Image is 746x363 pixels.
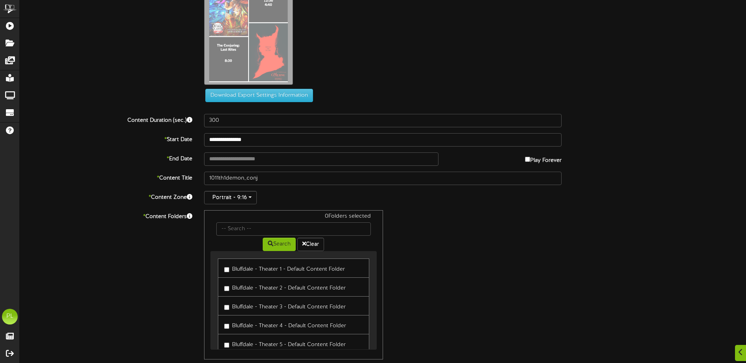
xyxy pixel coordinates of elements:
input: Bluffdale - Theater 1 - Default Content Folder [224,267,229,272]
button: Clear [297,238,324,251]
input: Bluffdale - Theater 5 - Default Content Folder [224,343,229,348]
label: Bluffdale - Theater 1 - Default Content Folder [224,263,345,273]
label: Bluffdale - Theater 4 - Default Content Folder [224,319,346,330]
label: Bluffdale - Theater 3 - Default Content Folder [224,301,346,311]
label: Content Zone [14,191,198,202]
button: Download Export Settings Information [205,89,313,102]
div: 0 Folders selected [210,213,376,222]
label: End Date [14,152,198,163]
button: Search [263,238,296,251]
button: Portrait - 9:16 [204,191,257,204]
input: Bluffdale - Theater 4 - Default Content Folder [224,324,229,329]
div: PL [2,309,18,324]
label: Content Title [14,172,198,182]
input: Bluffdale - Theater 2 - Default Content Folder [224,286,229,291]
label: Start Date [14,133,198,144]
a: Download Export Settings Information [201,92,313,98]
input: -- Search -- [216,222,370,236]
label: Content Folders [14,210,198,221]
label: Bluffdale - Theater 2 - Default Content Folder [224,282,346,292]
input: Title of this Content [204,172,562,185]
input: Play Forever [525,157,530,162]
label: Content Duration (sec.) [14,114,198,125]
label: Bluffdale - Theater 5 - Default Content Folder [224,338,346,349]
input: Bluffdale - Theater 3 - Default Content Folder [224,305,229,310]
label: Play Forever [525,152,562,165]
